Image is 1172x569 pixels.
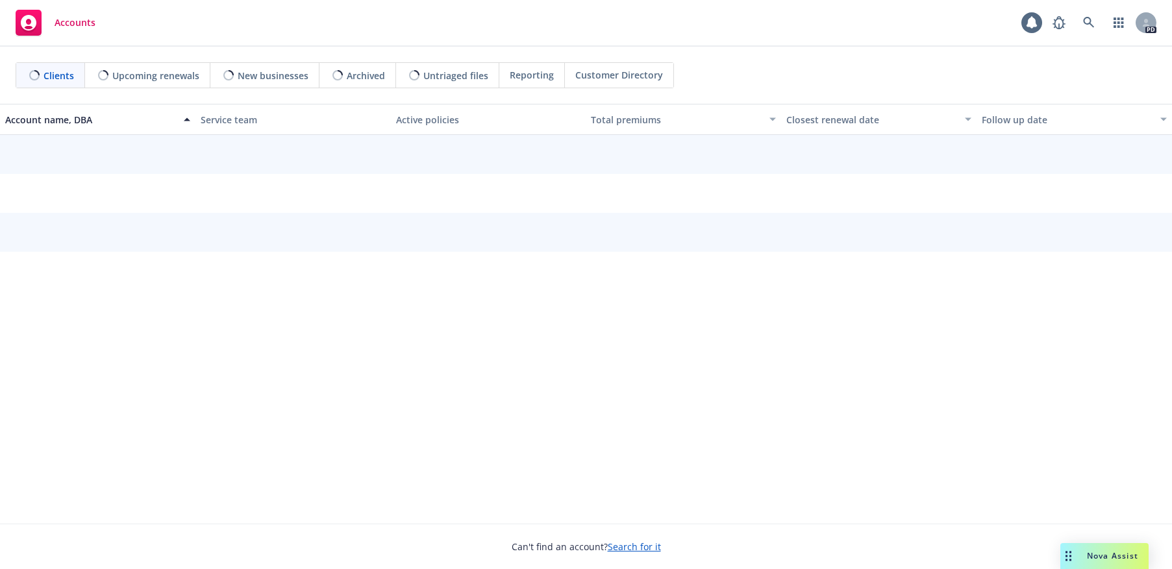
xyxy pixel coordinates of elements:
span: Customer Directory [575,68,663,82]
span: Archived [347,69,385,82]
button: Nova Assist [1060,543,1149,569]
span: Reporting [510,68,554,82]
a: Switch app [1106,10,1132,36]
div: Account name, DBA [5,113,176,127]
a: Search for it [608,540,661,553]
span: Accounts [55,18,95,28]
div: Closest renewal date [786,113,957,127]
span: Can't find an account? [512,540,661,553]
div: Total premiums [591,113,762,127]
a: Accounts [10,5,101,41]
a: Search [1076,10,1102,36]
button: Follow up date [977,104,1172,135]
button: Closest renewal date [781,104,977,135]
span: Untriaged files [423,69,488,82]
div: Drag to move [1060,543,1077,569]
div: Follow up date [982,113,1153,127]
button: Service team [195,104,391,135]
span: Upcoming renewals [112,69,199,82]
span: Nova Assist [1087,550,1138,561]
div: Active policies [396,113,581,127]
button: Active policies [391,104,586,135]
button: Total premiums [586,104,781,135]
span: Clients [44,69,74,82]
span: New businesses [238,69,308,82]
div: Service team [201,113,386,127]
a: Report a Bug [1046,10,1072,36]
